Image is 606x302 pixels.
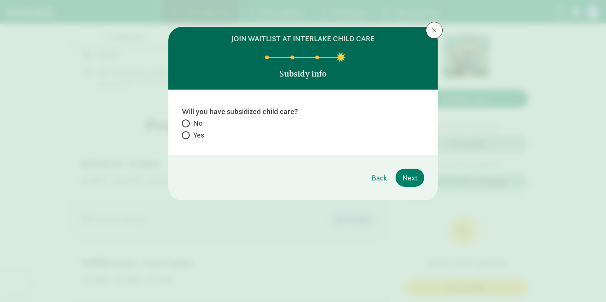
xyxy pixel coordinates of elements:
span: Back [372,172,387,183]
label: Will you have subsidized child care? [182,106,424,117]
span: Yes [193,130,204,140]
button: Next [396,169,424,187]
span: No [193,118,202,128]
button: Back [365,169,394,187]
p: Subsidy info [279,68,327,79]
span: Next [402,172,417,183]
h6: join waitlist at Interlake Child Care [231,34,375,44]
